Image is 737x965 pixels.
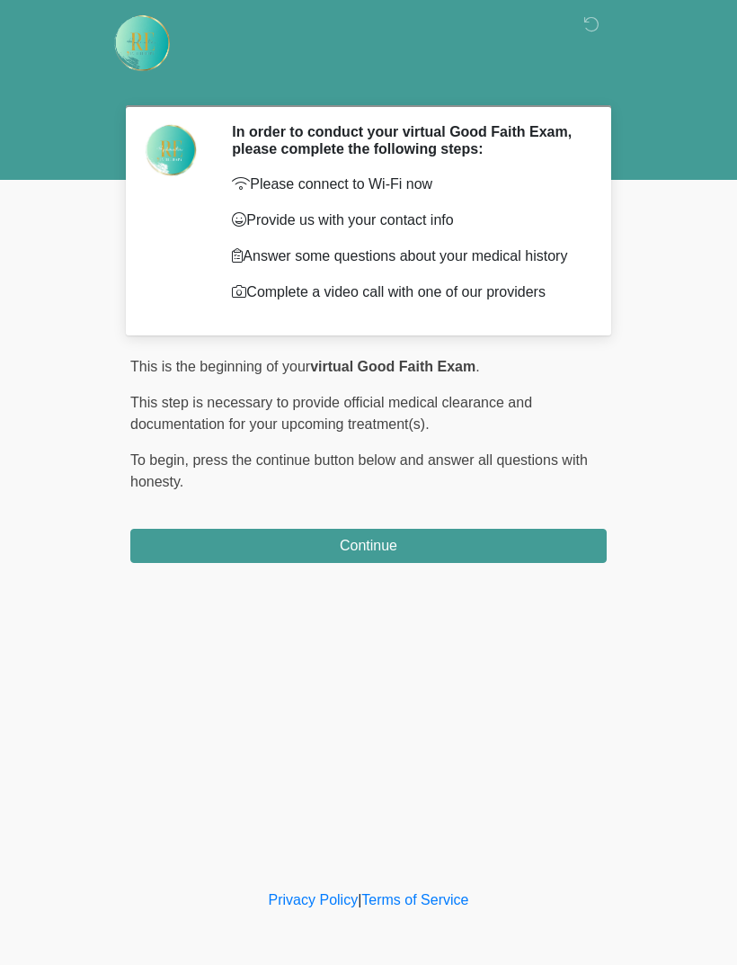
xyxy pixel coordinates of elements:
[130,452,588,489] span: press the continue button below and answer all questions with honesty.
[144,123,198,177] img: Agent Avatar
[232,123,580,157] h2: In order to conduct your virtual Good Faith Exam, please complete the following steps:
[130,529,607,563] button: Continue
[112,13,172,73] img: Rehydrate Aesthetics & Wellness Logo
[232,281,580,303] p: Complete a video call with one of our providers
[130,395,532,432] span: This step is necessary to provide official medical clearance and documentation for your upcoming ...
[130,452,192,468] span: To begin,
[358,892,361,907] a: |
[310,359,475,374] strong: virtual Good Faith Exam
[232,210,580,231] p: Provide us with your contact info
[269,892,359,907] a: Privacy Policy
[475,359,479,374] span: .
[232,246,580,267] p: Answer some questions about your medical history
[232,174,580,195] p: Please connect to Wi-Fi now
[130,359,310,374] span: This is the beginning of your
[361,892,468,907] a: Terms of Service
